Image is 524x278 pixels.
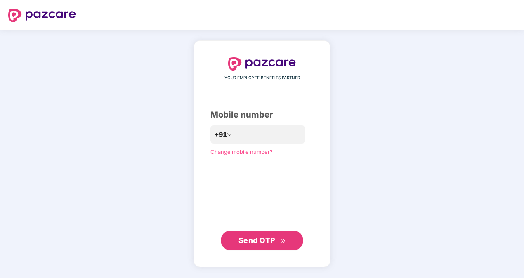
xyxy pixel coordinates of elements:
[224,75,300,81] span: YOUR EMPLOYEE BENEFITS PARTNER
[221,231,303,250] button: Send OTPdouble-right
[238,236,275,245] span: Send OTP
[210,148,273,155] a: Change mobile number?
[215,130,227,140] span: +91
[210,108,314,121] div: Mobile number
[8,9,76,22] img: logo
[281,238,286,244] span: double-right
[227,132,232,137] span: down
[228,57,296,71] img: logo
